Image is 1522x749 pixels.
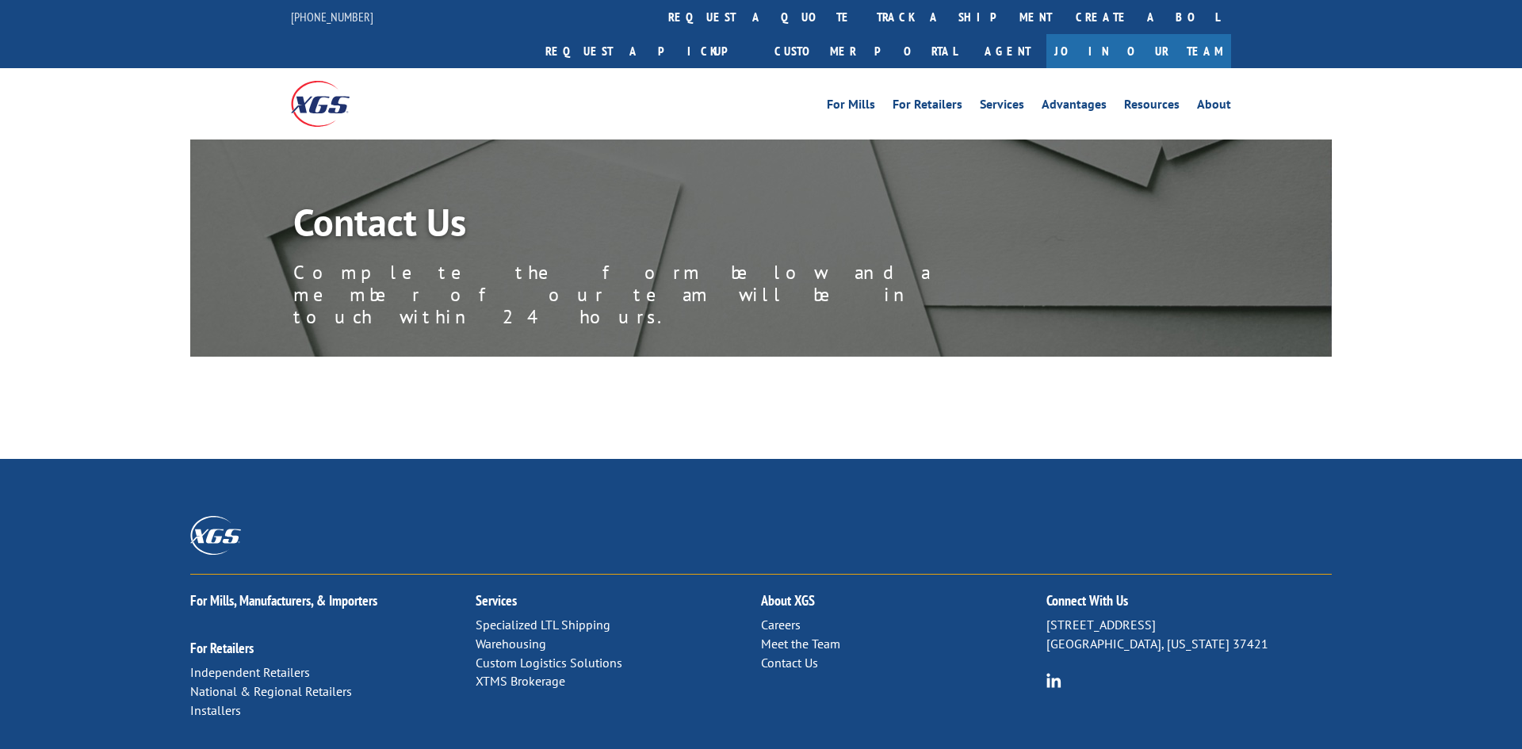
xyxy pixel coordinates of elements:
a: For Mills [827,98,875,116]
a: Request a pickup [533,34,763,68]
a: Resources [1124,98,1180,116]
a: Warehousing [476,636,546,652]
h1: Contact Us [293,203,1007,249]
p: Complete the form below and a member of our team will be in touch within 24 hours. [293,262,1007,328]
a: For Retailers [190,639,254,657]
a: Careers [761,617,801,632]
a: Services [980,98,1024,116]
a: [PHONE_NUMBER] [291,9,373,25]
a: Customer Portal [763,34,969,68]
a: Custom Logistics Solutions [476,655,622,671]
a: Agent [969,34,1046,68]
a: Installers [190,702,241,718]
img: group-6 [1046,673,1061,688]
a: Meet the Team [761,636,840,652]
a: Contact Us [761,655,818,671]
a: About XGS [761,591,815,610]
a: Join Our Team [1046,34,1231,68]
a: Specialized LTL Shipping [476,617,610,632]
p: [STREET_ADDRESS] [GEOGRAPHIC_DATA], [US_STATE] 37421 [1046,616,1332,654]
a: For Mills, Manufacturers, & Importers [190,591,377,610]
a: Independent Retailers [190,664,310,680]
a: Advantages [1042,98,1107,116]
img: XGS_Logos_ALL_2024_All_White [190,516,241,555]
a: About [1197,98,1231,116]
a: National & Regional Retailers [190,683,352,699]
a: XTMS Brokerage [476,673,565,689]
h2: Connect With Us [1046,594,1332,616]
a: Services [476,591,517,610]
a: For Retailers [893,98,962,116]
